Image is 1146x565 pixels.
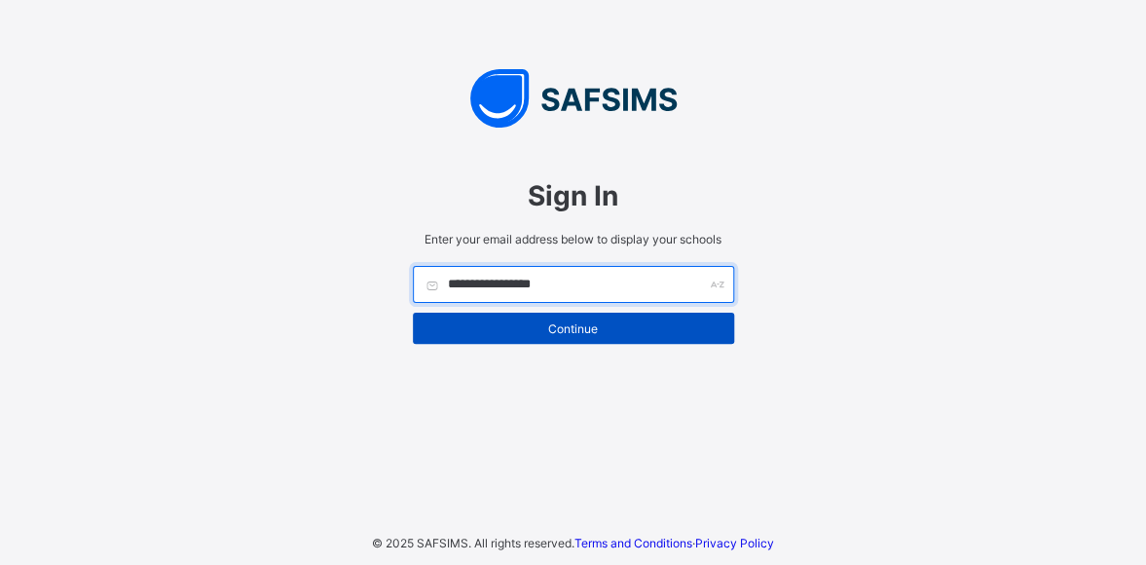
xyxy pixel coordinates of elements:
[695,536,774,550] a: Privacy Policy
[372,536,574,550] span: © 2025 SAFSIMS. All rights reserved.
[574,536,774,550] span: ·
[574,536,692,550] a: Terms and Conditions
[413,232,734,246] span: Enter your email address below to display your schools
[413,179,734,212] span: Sign In
[393,69,754,128] img: SAFSIMS Logo
[427,321,720,336] span: Continue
